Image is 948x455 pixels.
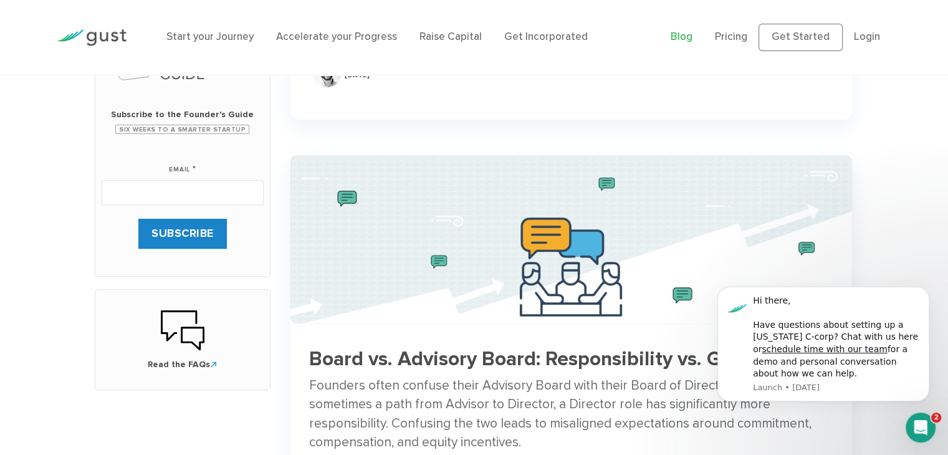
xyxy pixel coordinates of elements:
span: [DATE] [345,71,370,79]
a: Blog [671,31,692,43]
a: Login [854,31,880,43]
span: Read the FAQs [108,358,257,371]
img: Best Practices for a Successful Startup Advisory Board [290,155,852,323]
span: Six Weeks to a Smarter Startup [115,125,249,134]
input: SUBSCRIBE [138,219,227,249]
a: Start your Journey [166,31,254,43]
label: Email [169,150,196,175]
a: Pricing [715,31,747,43]
span: 2 [931,413,941,423]
a: Read the FAQs [108,309,257,371]
iframe: Intercom notifications message [699,268,948,421]
iframe: Intercom live chat [906,413,936,443]
a: Get Started [759,24,843,51]
a: Accelerate your Progress [276,31,397,43]
a: Raise Capital [419,31,482,43]
h3: Board vs. Advisory Board: Responsibility vs. Governance [309,348,833,370]
a: Get Incorporated [504,31,588,43]
div: Founders often confuse their Advisory Board with their Board of Directors. While there’s sometime... [309,376,833,452]
span: Subscribe to the Founder's Guide [102,108,264,121]
img: Gust Logo [57,29,127,46]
